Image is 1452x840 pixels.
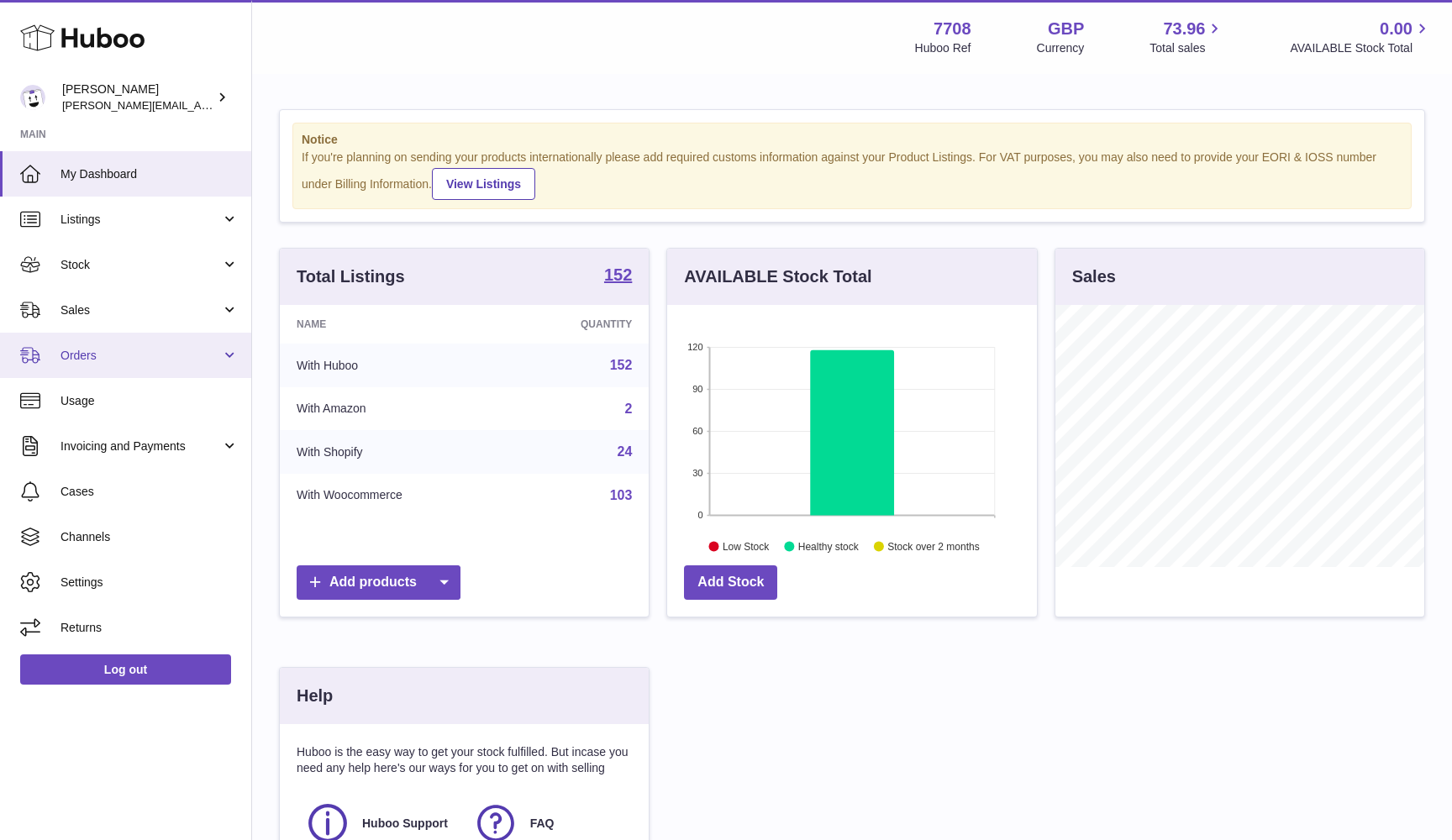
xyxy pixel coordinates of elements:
[20,654,231,685] a: Log out
[687,342,702,352] text: 120
[60,438,221,454] span: Invoicing and Payments
[1290,18,1432,56] a: 0.00 AVAILABLE Stock Total
[888,540,980,552] text: Stock over 2 months
[915,40,971,56] div: Huboo Ref
[302,150,1402,200] div: If you're planning on sending your products internationally please add required customs informati...
[509,305,650,344] th: Quantity
[302,132,1402,148] strong: Notice
[723,540,770,552] text: Low Stock
[693,384,703,394] text: 90
[62,81,213,113] div: [PERSON_NAME]
[610,358,633,372] a: 152
[798,540,860,552] text: Healthy stock
[60,302,221,318] span: Sales
[60,575,239,591] span: Settings
[60,393,239,409] span: Usage
[934,18,971,40] strong: 7708
[297,744,632,776] p: Huboo is the easy way to get your stock fulfilled. But incase you need any help here's our ways f...
[60,257,221,273] span: Stock
[60,620,239,636] span: Returns
[610,488,633,502] a: 103
[60,348,221,364] span: Orders
[530,816,555,832] span: FAQ
[297,685,333,707] h3: Help
[618,444,633,459] a: 24
[1037,40,1085,56] div: Currency
[1149,40,1224,56] span: Total sales
[280,305,509,344] th: Name
[60,484,239,500] span: Cases
[1149,18,1224,56] a: 73.96 Total sales
[698,510,703,520] text: 0
[1163,18,1205,40] span: 73.96
[280,387,509,431] td: With Amazon
[280,344,509,387] td: With Huboo
[604,266,632,286] a: 152
[1072,265,1116,288] h3: Sales
[684,265,871,288] h3: AVAILABLE Stock Total
[362,816,448,832] span: Huboo Support
[693,426,703,436] text: 60
[60,212,221,228] span: Listings
[1290,40,1432,56] span: AVAILABLE Stock Total
[693,468,703,478] text: 30
[62,98,337,112] span: [PERSON_NAME][EMAIL_ADDRESS][DOMAIN_NAME]
[60,529,239,545] span: Channels
[280,474,509,517] td: With Woocommerce
[684,565,777,600] a: Add Stock
[1380,18,1413,40] span: 0.00
[1048,18,1084,40] strong: GBP
[297,565,460,600] a: Add products
[60,166,239,182] span: My Dashboard
[604,266,632,283] strong: 152
[297,265,405,288] h3: Total Listings
[432,168,535,200] a: View Listings
[624,402,632,416] a: 2
[20,85,45,110] img: victor@erbology.co
[280,430,509,474] td: With Shopify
